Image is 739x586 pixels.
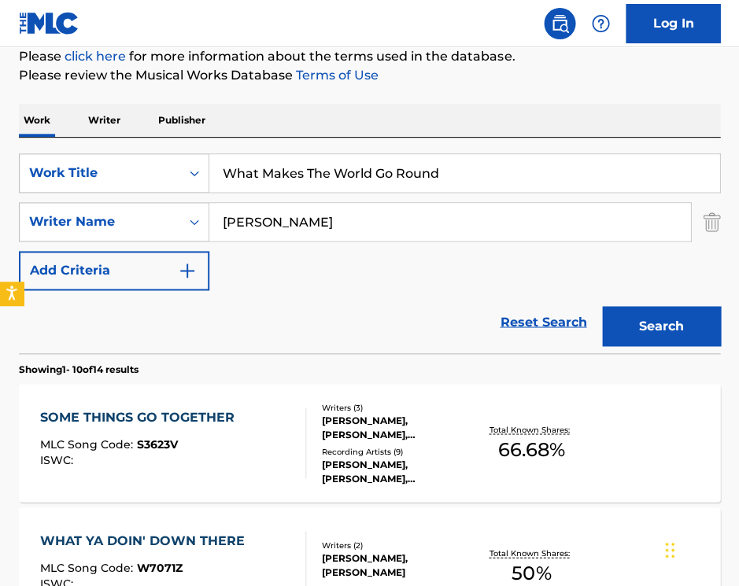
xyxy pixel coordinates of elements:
a: Reset Search [492,304,594,339]
div: [PERSON_NAME], [PERSON_NAME] [321,551,473,579]
button: Add Criteria [19,251,209,290]
a: Terms of Use [293,68,379,83]
span: 66.68 % [497,435,564,463]
span: MLC Song Code : [40,437,137,451]
span: ISWC : [40,452,77,466]
div: Writers ( 2 ) [321,539,473,551]
div: [PERSON_NAME], [PERSON_NAME], [PERSON_NAME] [321,413,473,441]
p: Showing 1 - 10 of 14 results [19,362,139,376]
span: MLC Song Code : [40,560,137,574]
a: SOME THINGS GO TOGETHERMLC Song Code:S3623VISWC:Writers (3)[PERSON_NAME], [PERSON_NAME], [PERSON_... [19,384,720,502]
p: Publisher [153,104,210,137]
p: Total Known Shares: [489,547,573,558]
div: Work Title [29,164,171,182]
div: Help [585,8,616,39]
div: SOME THINGS GO TOGETHER [40,407,242,426]
div: Recording Artists ( 9 ) [321,445,473,457]
a: click here [65,49,126,64]
img: Delete Criterion [703,202,720,241]
span: S3623V [137,437,178,451]
p: Total Known Shares: [489,423,573,435]
p: Work [19,104,55,137]
div: Writers ( 3 ) [321,401,473,413]
div: Drag [665,526,674,573]
div: [PERSON_NAME], [PERSON_NAME], [PERSON_NAME], [PERSON_NAME], [PERSON_NAME] [321,457,473,485]
img: help [591,14,610,33]
p: Please for more information about the terms used in the database. [19,47,720,66]
div: Writer Name [29,212,171,231]
span: W7071Z [137,560,183,574]
button: Search [602,306,720,345]
img: MLC Logo [19,12,79,35]
iframe: Chat Widget [660,510,739,586]
form: Search Form [19,153,720,353]
a: Public Search [544,8,575,39]
a: Log In [626,4,720,43]
img: search [550,14,569,33]
div: WHAT YA DOIN' DOWN THERE [40,531,253,550]
img: 9d2ae6d4665cec9f34b9.svg [178,261,197,280]
p: Please review the Musical Works Database [19,66,720,85]
p: Writer [83,104,125,137]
